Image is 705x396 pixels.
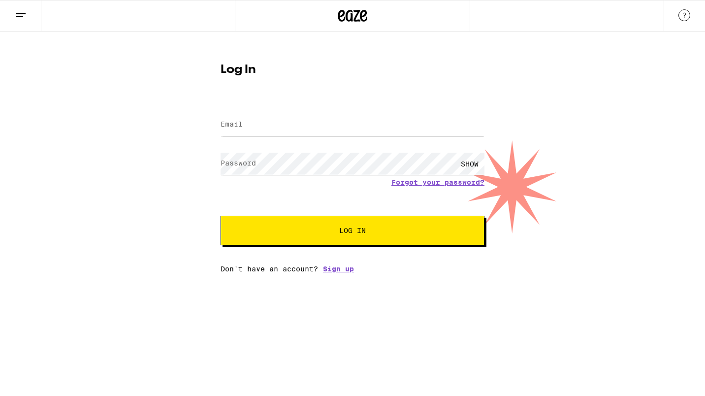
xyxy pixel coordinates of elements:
[339,227,366,234] span: Log In
[391,178,484,186] a: Forgot your password?
[455,153,484,175] div: SHOW
[221,216,484,245] button: Log In
[323,265,354,273] a: Sign up
[221,120,243,128] label: Email
[221,159,256,167] label: Password
[221,265,484,273] div: Don't have an account?
[221,114,484,136] input: Email
[221,64,484,76] h1: Log In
